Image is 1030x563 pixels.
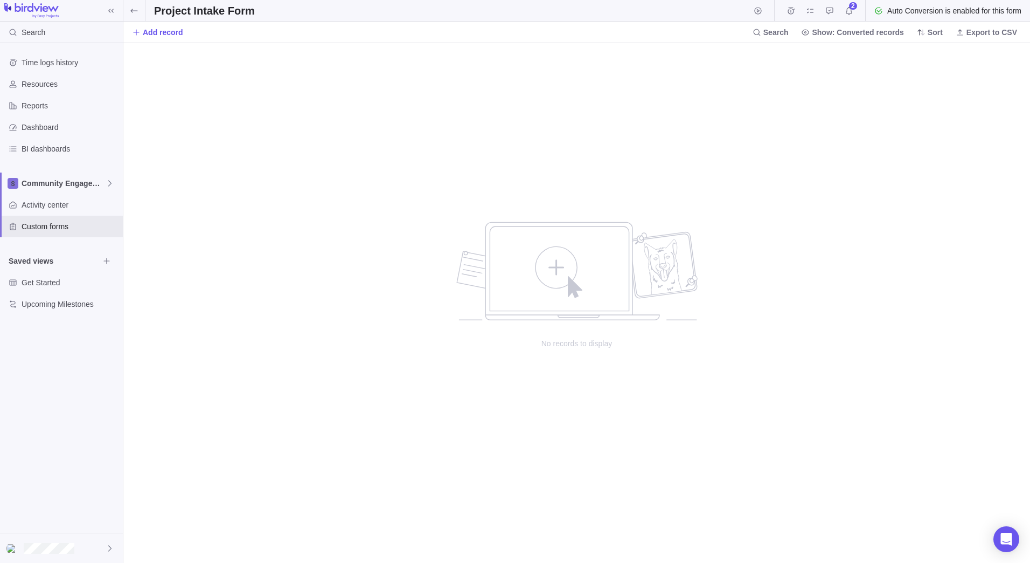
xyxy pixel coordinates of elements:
[469,338,685,349] span: No records to display
[887,5,1021,16] span: Auto Conversion is enabled for this form
[99,253,114,269] span: Browse views
[812,27,903,38] span: Show: Converted records
[9,256,99,266] span: Saved views
[22,178,106,189] span: Community Engagement
[22,299,119,310] span: Upcoming Milestones
[22,143,119,154] span: BI dashboards
[783,8,798,17] a: Time logs
[822,3,837,18] span: Approval requests
[797,25,908,40] span: Show: Converted records
[6,544,19,553] img: Show
[966,27,1017,38] span: Export to CSV
[143,27,183,38] span: Add record
[22,277,119,288] span: Get Started
[22,57,119,68] span: Time logs history
[22,79,119,90] span: Resources
[22,122,119,133] span: Dashboard
[6,542,19,555] div: Emerita D’Sylva
[123,43,1030,563] div: no data to show
[763,27,789,38] span: Search
[841,8,857,17] a: Notifications
[4,3,59,18] img: logo
[22,27,45,38] span: Search
[783,3,798,18] span: Time logs
[928,27,943,38] span: Sort
[841,3,857,18] span: Notifications
[913,25,947,40] span: Sort
[750,3,765,18] span: Start timer
[803,8,818,17] a: My assignments
[951,25,1021,40] span: Export to CSV
[22,221,119,232] span: Custom forms
[803,3,818,18] span: My assignments
[822,8,837,17] a: Approval requests
[993,526,1019,552] div: Open Intercom Messenger
[748,25,793,40] span: Search
[22,100,119,111] span: Reports
[154,3,255,18] h2: Project Intake Form
[22,200,119,210] span: Activity center
[132,25,183,40] span: Add record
